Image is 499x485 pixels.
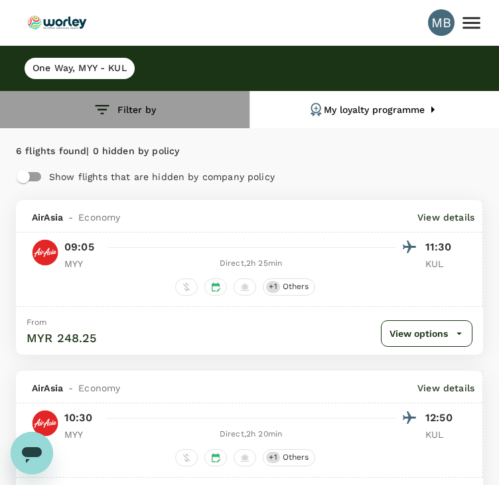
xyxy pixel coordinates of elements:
div: Direct , 2h 20min [106,428,396,441]
span: - [63,381,78,395]
span: From [27,318,47,327]
span: AirAsia [32,211,63,224]
span: Others [277,281,315,292]
span: Economy [78,381,120,395]
p: 12:50 [425,410,459,426]
p: MYY [64,257,98,270]
p: KUL [425,257,459,270]
span: + 1 [266,452,279,463]
p: MYY [64,428,98,441]
span: Economy [78,211,120,224]
img: my-loyalty-programme [308,102,324,118]
p: View details [417,381,474,395]
span: AirAsia [32,381,63,395]
span: Others [277,452,315,463]
p: 10:30 [64,410,92,426]
div: Direct , 2h 25min [106,257,396,270]
p: KUL [425,428,459,441]
p: View details [417,211,474,224]
h6: One Way , MYY - KUL [33,61,127,76]
div: 6 flights found | 0 hidden by policy [16,144,483,159]
span: - [63,211,78,224]
div: One Way, MYY - KUL [25,58,135,79]
div: +1Others [263,278,315,296]
button: View options [381,320,472,347]
span: + 1 [266,281,279,292]
p: 09:05 [64,239,94,255]
img: AK [32,239,58,266]
p: Show flights that are hidden by company policy [49,170,439,183]
img: Ranhill Worley Sdn Bhd [27,8,88,37]
p: MYR 248.25 [27,330,97,347]
div: MB [428,9,455,36]
div: +1Others [263,449,315,466]
p: 11:30 [425,239,459,255]
iframe: Button to launch messaging window [11,432,53,474]
img: AK [32,410,58,436]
